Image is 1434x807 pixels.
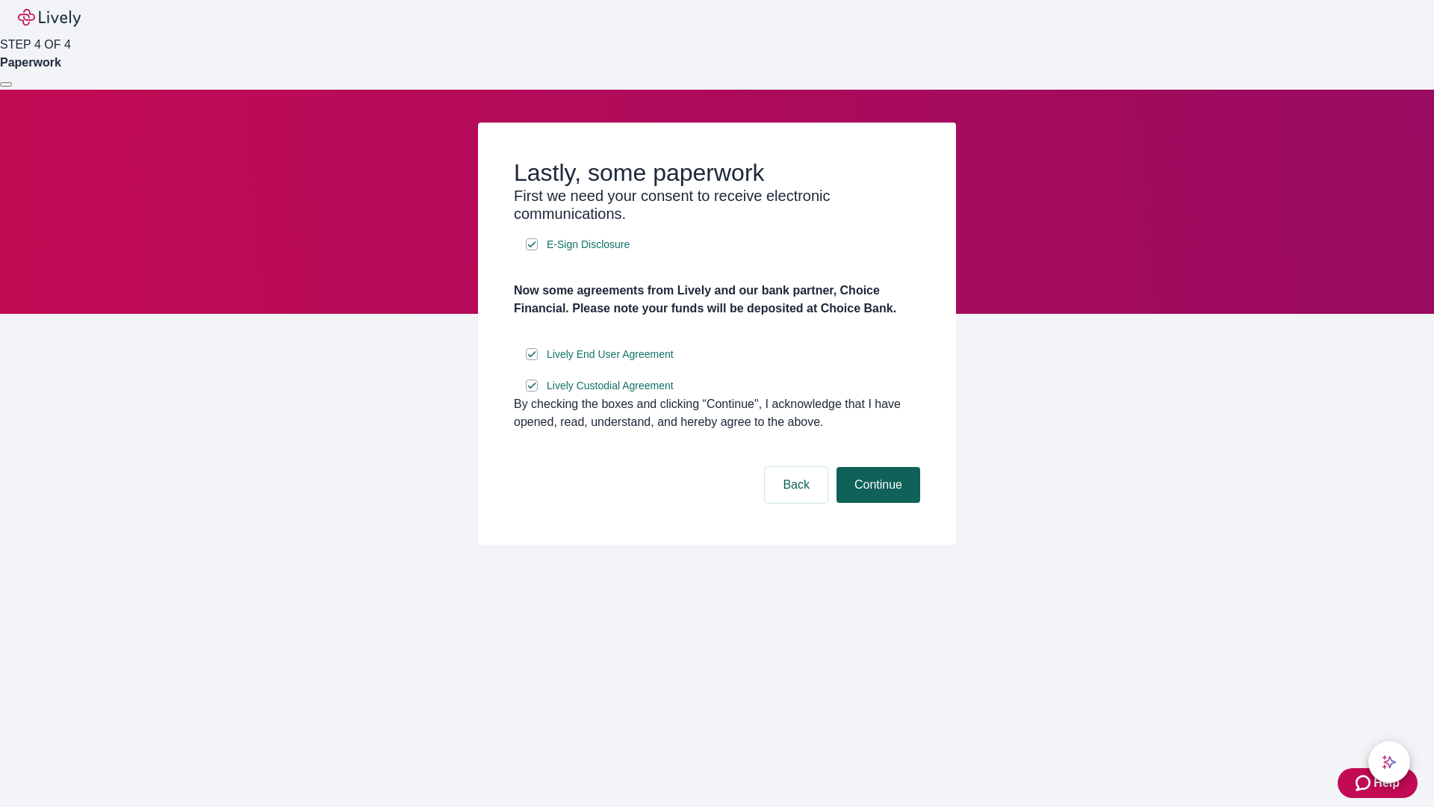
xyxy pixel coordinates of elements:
[547,378,674,394] span: Lively Custodial Agreement
[544,235,633,254] a: e-sign disclosure document
[1368,741,1410,783] button: chat
[1382,755,1397,770] svg: Lively AI Assistant
[514,187,920,223] h3: First we need your consent to receive electronic communications.
[547,347,674,362] span: Lively End User Agreement
[544,377,677,395] a: e-sign disclosure document
[18,9,81,27] img: Lively
[514,395,920,431] div: By checking the boxes and clicking “Continue", I acknowledge that I have opened, read, understand...
[544,345,677,364] a: e-sign disclosure document
[547,237,630,253] span: E-Sign Disclosure
[1374,774,1400,792] span: Help
[765,467,828,503] button: Back
[514,282,920,318] h4: Now some agreements from Lively and our bank partner, Choice Financial. Please note your funds wi...
[836,467,920,503] button: Continue
[514,158,920,187] h2: Lastly, some paperwork
[1356,774,1374,792] svg: Zendesk support icon
[1338,768,1418,798] button: Zendesk support iconHelp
